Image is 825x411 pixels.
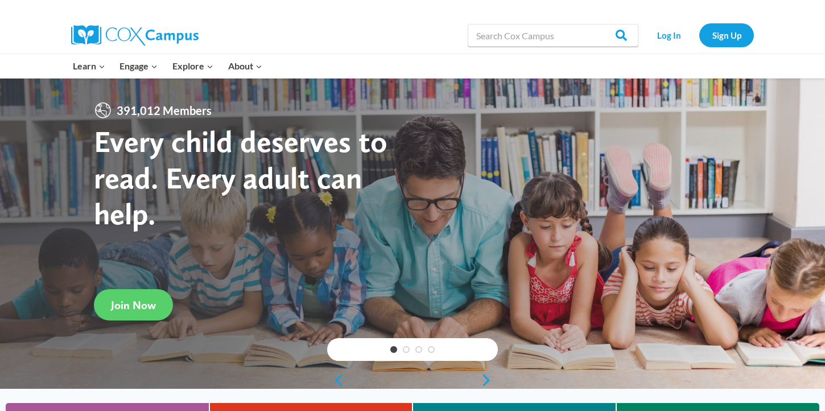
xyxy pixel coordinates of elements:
[111,298,156,312] span: Join Now
[428,346,435,353] a: 4
[415,346,422,353] a: 3
[327,369,498,392] div: content slider buttons
[94,123,387,232] strong: Every child deserves to read. Every adult can help.
[119,59,158,73] span: Engage
[112,101,216,120] span: 391,012 Members
[71,25,199,46] img: Cox Campus
[327,373,344,387] a: previous
[228,59,262,73] span: About
[390,346,397,353] a: 1
[644,23,754,47] nav: Secondary Navigation
[644,23,694,47] a: Log In
[403,346,410,353] a: 2
[699,23,754,47] a: Sign Up
[468,24,638,47] input: Search Cox Campus
[94,289,173,320] a: Join Now
[65,54,269,78] nav: Primary Navigation
[172,59,213,73] span: Explore
[481,373,498,387] a: next
[73,59,105,73] span: Learn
